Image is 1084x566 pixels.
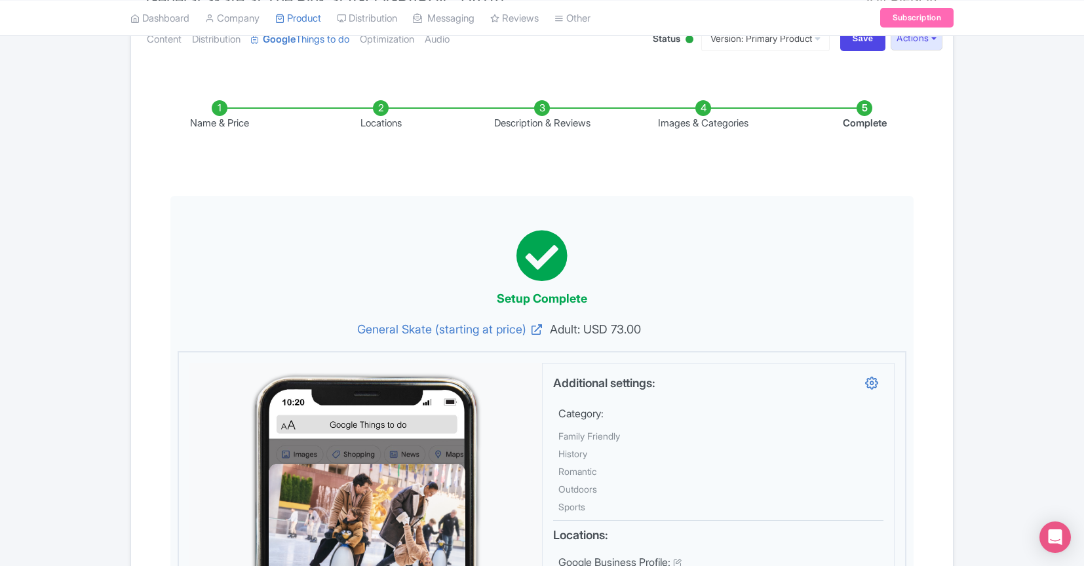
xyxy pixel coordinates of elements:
a: Audio [425,19,450,60]
a: Content [147,19,182,60]
a: Version: Primary Product [701,26,830,51]
div: Open Intercom Messenger [1039,521,1071,553]
span: Family Friendly [558,430,620,442]
span: History [558,448,587,459]
a: Distribution [192,19,241,60]
input: Save [840,26,886,51]
label: Additional settings: [553,374,655,394]
label: Category: [558,406,604,421]
span: Romantic [558,466,596,477]
span: Adult: USD 73.00 [542,320,893,338]
li: Description & Reviews [461,100,623,131]
a: General Skate (starting at price) [191,320,542,338]
li: Images & Categories [623,100,784,131]
span: Setup Complete [497,292,587,305]
label: Locations: [553,526,608,544]
a: Subscription [880,8,954,28]
li: Locations [300,100,461,131]
strong: Google [263,32,296,47]
a: GoogleThings to do [251,19,349,60]
a: Optimization [360,19,414,60]
li: Complete [784,100,945,131]
button: Actions [891,26,942,50]
li: Name & Price [139,100,300,131]
span: Status [653,31,680,45]
span: Sports [558,501,585,512]
span: Outdoors [558,483,597,495]
div: Active [683,30,696,50]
